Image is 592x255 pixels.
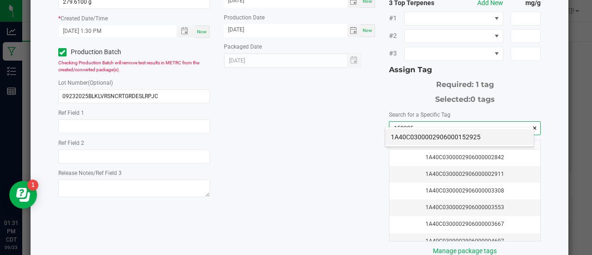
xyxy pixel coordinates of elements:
[347,24,361,37] span: Toggle calendar
[27,180,38,191] iframe: Resource center unread badge
[58,139,84,147] label: Ref Field 2
[224,24,347,36] input: Date
[224,43,262,51] label: Packaged Date
[58,169,122,177] label: Release Notes/Ref Field 3
[395,187,535,195] div: 1A40C0300002906000003308
[433,247,497,255] a: Manage package tags
[389,49,404,58] span: #3
[389,64,541,75] div: Assign Tag
[385,129,534,145] li: 1A40C0300002906000152925
[88,80,113,86] span: (Optional)
[395,170,535,179] div: 1A40C0300002906000002911
[532,124,537,133] span: clear
[389,90,541,105] div: Selected:
[404,47,503,61] span: NO DATA FOUND
[59,25,167,37] input: Created Datetime
[389,75,541,90] div: Required: 1 tag
[58,109,84,117] label: Ref Field 1
[389,13,404,23] span: #1
[58,60,199,72] span: Checking Production Batch will remove test results in METRC from the created/converted package(s).
[389,111,450,119] label: Search for a Specific Tag
[9,181,37,209] iframe: Resource center
[395,153,535,162] div: 1A40C0300002906000002842
[389,31,404,41] span: #2
[404,29,503,43] span: NO DATA FOUND
[363,28,372,33] span: Now
[58,47,127,57] label: Production Batch
[224,13,265,22] label: Production Date
[395,220,535,229] div: 1A40C0300002906000003667
[470,95,495,104] span: 0 tags
[404,12,503,25] span: NO DATA FOUND
[395,203,535,212] div: 1A40C0300002906000003553
[177,25,195,37] span: Toggle popup
[58,79,113,87] label: Lot Number
[395,237,535,246] div: 1A40C0300002906000004697
[197,29,207,34] span: Now
[61,14,108,23] label: Created Date/Time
